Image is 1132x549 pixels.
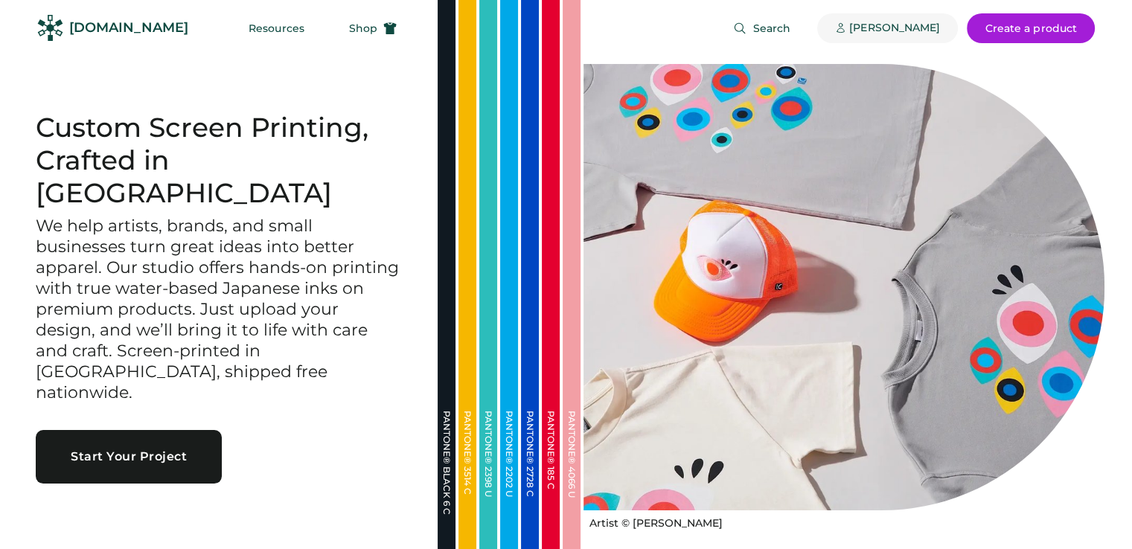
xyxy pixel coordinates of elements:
h1: Custom Screen Printing, Crafted in [GEOGRAPHIC_DATA] [36,112,402,210]
iframe: Front Chat [1061,482,1125,546]
img: Rendered Logo - Screens [37,15,63,41]
button: Shop [331,13,415,43]
a: Artist © [PERSON_NAME] [583,510,723,531]
div: [PERSON_NAME] [849,21,940,36]
div: [DOMAIN_NAME] [69,19,188,37]
div: Artist © [PERSON_NAME] [589,516,723,531]
button: Start Your Project [36,430,222,484]
button: Search [715,13,808,43]
button: Resources [231,13,322,43]
button: Create a product [967,13,1095,43]
h3: We help artists, brands, and small businesses turn great ideas into better apparel. Our studio of... [36,216,402,402]
span: Shop [349,23,377,33]
span: Search [752,23,790,33]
